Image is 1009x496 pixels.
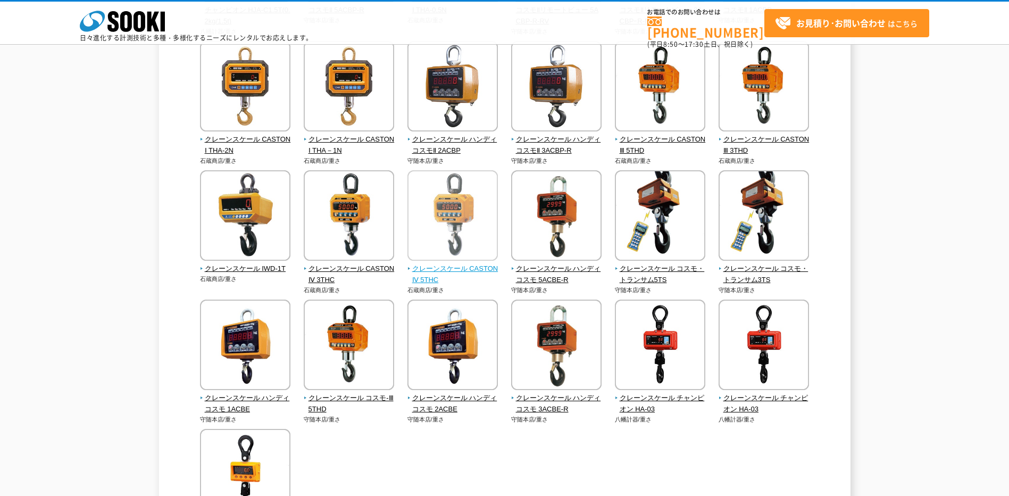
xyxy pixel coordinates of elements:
span: クレーンスケール CASTONⅠ THA-2N [200,134,291,156]
p: 守随本店/重さ [200,415,291,424]
a: クレーンスケール ハンディコスモ 1ACBE [200,383,291,415]
img: クレーンスケール コスモ-Ⅲ5THD [304,300,394,393]
p: 石蔵商店/重さ [407,286,498,295]
span: クレーンスケール コスモ・トランサム5TS [615,263,706,286]
img: クレーンスケール ハンディコスモ 5ACBE-R [511,170,602,263]
span: クレーンスケール ハンディコスモⅡ 2ACBP [407,134,498,156]
p: 守随本店/重さ [407,156,498,166]
a: お見積り･お問い合わせはこちら [764,9,929,37]
img: クレーンスケール CASTON Ⅲ 5THD [615,41,705,134]
span: はこちら [775,15,918,31]
a: クレーンスケール チャンピオン HA-03 [615,383,706,415]
p: 守随本店/重さ [511,415,602,424]
span: 8:50 [663,39,678,49]
span: クレーンスケール ハンディコスモ 3ACBE-R [511,393,602,415]
a: クレーンスケール ハンディコスモⅡ 3ACBP-R [511,124,602,156]
p: 守随本店/重さ [615,286,706,295]
p: 守随本店/重さ [304,415,395,424]
p: 守随本店/重さ [407,415,498,424]
span: クレーンスケール ハンディコスモ 5ACBE-R [511,263,602,286]
a: クレーンスケール CASTON Ⅲ 5THD [615,124,706,156]
img: クレーンスケール CASTON Ⅲ 3THD [719,41,809,134]
img: クレーンスケール ハンディコスモⅡ 2ACBP [407,41,498,134]
img: クレーンスケール チャンピオン HA-03 [719,300,809,393]
span: クレーンスケール CASTON Ⅳ 5THC [407,263,498,286]
span: クレーンスケール チャンピオン HA-03 [719,393,810,415]
span: お電話でのお問い合わせは [647,9,764,15]
a: クレーンスケール コスモ・トランサム3TS [719,253,810,285]
a: クレーンスケール ハンディコスモ 2ACBE [407,383,498,415]
p: 石蔵商店/重さ [200,275,291,284]
span: クレーンスケール CASTON Ⅳ 3THC [304,263,395,286]
img: クレーンスケール コスモ・トランサム3TS [719,170,809,263]
a: クレーンスケール コスモ-Ⅲ5THD [304,383,395,415]
span: クレーンスケール ハンディコスモ 1ACBE [200,393,291,415]
span: クレーンスケール CASTON Ⅲ 5THD [615,134,706,156]
span: クレーンスケール コスモ・トランサム3TS [719,263,810,286]
img: クレーンスケール CASTON Ⅳ 3THC [304,170,394,263]
img: クレーンスケール CASTONⅠ THA－1N [304,41,394,134]
img: クレーンスケール CASTON Ⅳ 5THC [407,170,498,263]
p: 守随本店/重さ [511,286,602,295]
span: 17:30 [685,39,704,49]
a: クレーンスケール CASTONⅠ THA－1N [304,124,395,156]
p: 守随本店/重さ [719,286,810,295]
span: クレーンスケール チャンピオン HA-03 [615,393,706,415]
p: 八幡計器/重さ [719,415,810,424]
a: クレーンスケール ハンディコスモⅡ 2ACBP [407,124,498,156]
span: (平日 ～ 土日、祝日除く) [647,39,753,49]
a: クレーンスケール IWD-1T [200,253,291,275]
img: クレーンスケール ハンディコスモ 2ACBE [407,300,498,393]
span: クレーンスケール ハンディコスモ 2ACBE [407,393,498,415]
a: クレーンスケール CASTON Ⅳ 5THC [407,253,498,285]
p: 八幡計器/重さ [615,415,706,424]
a: クレーンスケール CASTONⅠ THA-2N [200,124,291,156]
p: 日々進化する計測技術と多種・多様化するニーズにレンタルでお応えします。 [80,35,313,41]
img: クレーンスケール IWD-1T [200,170,290,263]
p: 石蔵商店/重さ [304,156,395,166]
img: クレーンスケール ハンディコスモ 1ACBE [200,300,290,393]
p: 石蔵商店/重さ [200,156,291,166]
a: クレーンスケール ハンディコスモ 5ACBE-R [511,253,602,285]
p: 石蔵商店/重さ [304,286,395,295]
a: [PHONE_NUMBER] [647,16,764,38]
a: クレーンスケール CASTON Ⅲ 3THD [719,124,810,156]
img: クレーンスケール ハンディコスモⅡ 3ACBP-R [511,41,602,134]
span: クレーンスケール CASTON Ⅲ 3THD [719,134,810,156]
a: クレーンスケール ハンディコスモ 3ACBE-R [511,383,602,415]
span: クレーンスケール IWD-1T [200,263,291,275]
p: 守随本店/重さ [511,156,602,166]
img: クレーンスケール チャンピオン HA-03 [615,300,705,393]
p: 石蔵商店/重さ [615,156,706,166]
img: クレーンスケール ハンディコスモ 3ACBE-R [511,300,602,393]
img: クレーンスケール コスモ・トランサム5TS [615,170,705,263]
span: クレーンスケール ハンディコスモⅡ 3ACBP-R [511,134,602,156]
a: クレーンスケール チャンピオン HA-03 [719,383,810,415]
strong: お見積り･お問い合わせ [796,16,886,29]
span: クレーンスケール コスモ-Ⅲ5THD [304,393,395,415]
a: クレーンスケール コスモ・トランサム5TS [615,253,706,285]
p: 石蔵商店/重さ [719,156,810,166]
img: クレーンスケール CASTONⅠ THA-2N [200,41,290,134]
a: クレーンスケール CASTON Ⅳ 3THC [304,253,395,285]
span: クレーンスケール CASTONⅠ THA－1N [304,134,395,156]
